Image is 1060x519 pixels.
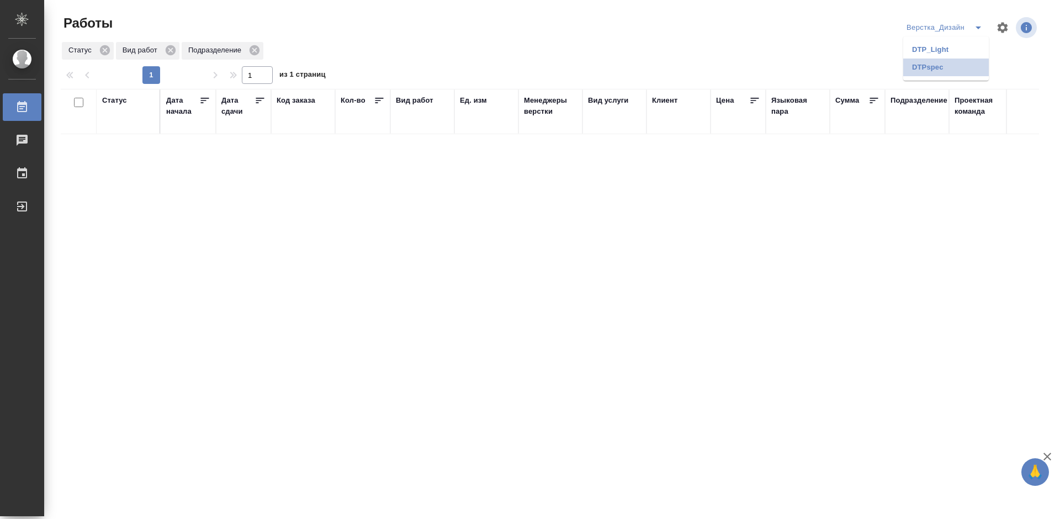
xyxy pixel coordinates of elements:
div: Статус [62,42,114,60]
p: Статус [68,45,96,56]
div: Проектная команда [955,95,1008,117]
div: Клиент [652,95,677,106]
div: Кол-во [341,95,365,106]
div: Вид услуги [588,95,629,106]
p: Вид работ [123,45,161,56]
span: Работы [61,14,113,32]
div: Дата начала [166,95,199,117]
span: из 1 страниц [279,68,326,84]
span: Посмотреть информацию [1016,17,1039,38]
div: Языковая пара [771,95,824,117]
div: Код заказа [277,95,315,106]
li: DTP_Light [903,41,989,59]
div: Подразделение [891,95,947,106]
div: Цена [716,95,734,106]
span: Настроить таблицу [989,14,1016,41]
div: Сумма [835,95,859,106]
div: Статус [102,95,127,106]
div: Дата сдачи [221,95,255,117]
p: Подразделение [188,45,245,56]
span: 🙏 [1026,460,1045,484]
div: Подразделение [182,42,263,60]
div: Вид работ [116,42,179,60]
div: split button [904,19,989,36]
div: Менеджеры верстки [524,95,577,117]
button: 🙏 [1021,458,1049,486]
div: Ед. изм [460,95,487,106]
li: DTPspec [903,59,989,76]
div: Вид работ [396,95,433,106]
